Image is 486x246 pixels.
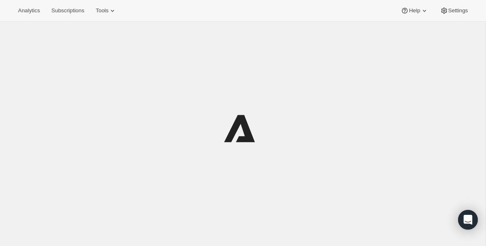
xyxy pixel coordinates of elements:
span: Settings [448,7,468,14]
span: Analytics [18,7,40,14]
button: Help [396,5,433,16]
div: Open Intercom Messenger [458,210,478,230]
button: Analytics [13,5,45,16]
span: Help [409,7,420,14]
button: Subscriptions [46,5,89,16]
span: Subscriptions [51,7,84,14]
button: Tools [91,5,121,16]
button: Settings [435,5,473,16]
span: Tools [96,7,108,14]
